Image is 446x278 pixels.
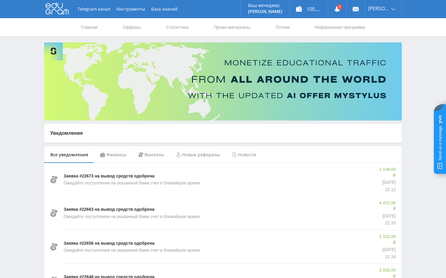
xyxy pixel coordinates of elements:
p: 1 148,00 ₽ [378,167,396,178]
div: Финансы [94,146,132,163]
div: Все уведомления [44,146,94,163]
a: Статистика [165,18,189,36]
p: 21:34 [378,254,396,260]
img: Banner [44,42,402,121]
span: [PERSON_NAME] [368,6,389,11]
p: [DATE] [378,213,396,219]
p: Заявка #22663 на вывод средств одобрена [64,207,155,213]
p: 21:33 [378,220,396,226]
a: Офферы [122,18,141,36]
p: Ваш менеджер: [248,3,282,8]
p: Ожидайте поступления на указанный Вами счет в ближайшее время [64,247,200,253]
div: Выплаты [132,146,170,163]
p: Уведомления [50,130,396,137]
p: [DATE] [378,180,396,186]
p: Заявка #22656 на вывод средств одобрена [64,240,155,247]
div: Новости [226,146,262,163]
p: Ожидайте поступления на указанный Вами счет в ближайшее время [64,180,200,186]
a: Потоки [275,18,290,36]
a: Главная [81,18,98,36]
p: 22:12 [378,187,396,193]
p: [DATE] [378,247,396,253]
p: [PERSON_NAME] [248,9,282,14]
a: Реферальная программа [314,18,365,36]
a: Промо-материалы [213,18,251,36]
p: Заявка #22673 на вывод средств одобрена [64,173,155,179]
p: 2 532,00 ₽ [378,234,396,246]
p: Ожидайте поступления на указанный Вами счет в ближайшее время [64,214,200,220]
div: Новые рефералы [170,146,226,163]
p: 4 472,00 ₽ [378,200,396,212]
